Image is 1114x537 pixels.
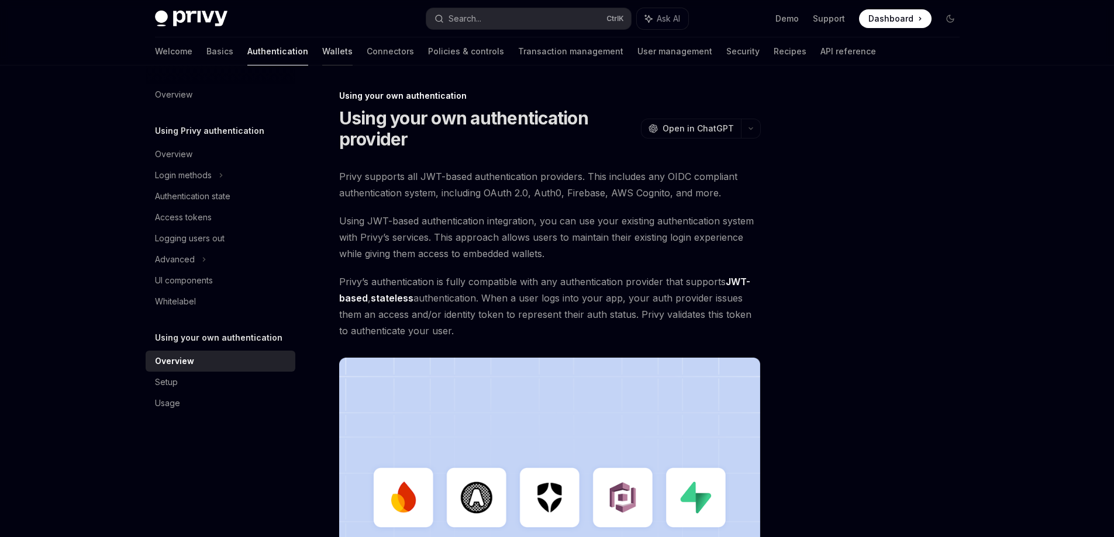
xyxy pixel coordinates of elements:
a: stateless [371,292,413,304]
button: Toggle dark mode [941,9,960,28]
span: Privy supports all JWT-based authentication providers. This includes any OIDC compliant authentic... [339,168,761,201]
div: Usage [155,396,180,410]
div: Logging users out [155,231,225,245]
a: Access tokens [146,207,295,228]
a: Dashboard [859,9,932,28]
a: Support [813,13,845,25]
div: Using your own authentication [339,90,761,102]
span: Ctrl K [606,14,624,23]
h5: Using your own authentication [155,331,282,345]
div: Overview [155,88,192,102]
button: Search...CtrlK [426,8,631,29]
div: Login methods [155,168,212,182]
a: Welcome [155,37,192,65]
h1: Using your own authentication provider [339,108,636,150]
a: Transaction management [518,37,623,65]
div: Authentication state [155,189,230,203]
div: Overview [155,354,194,368]
a: Overview [146,144,295,165]
a: Policies & controls [428,37,504,65]
div: UI components [155,273,213,287]
div: Advanced [155,252,195,266]
span: Using JWT-based authentication integration, you can use your existing authentication system with ... [339,213,761,262]
a: Overview [146,84,295,105]
span: Privy’s authentication is fully compatible with any authentication provider that supports , authe... [339,273,761,339]
a: Overview [146,351,295,372]
a: Whitelabel [146,291,295,312]
a: UI components [146,270,295,291]
a: Security [726,37,760,65]
img: dark logo [155,11,227,27]
a: Demo [775,13,799,25]
a: Connectors [367,37,414,65]
div: Access tokens [155,210,212,224]
div: Whitelabel [155,295,196,309]
span: Ask AI [657,13,680,25]
a: Usage [146,393,295,414]
a: Recipes [774,37,806,65]
a: Authentication state [146,186,295,207]
span: Dashboard [868,13,913,25]
a: Basics [206,37,233,65]
a: Authentication [247,37,308,65]
h5: Using Privy authentication [155,124,264,138]
button: Ask AI [637,8,688,29]
a: Setup [146,372,295,393]
a: Wallets [322,37,353,65]
div: Overview [155,147,192,161]
span: Open in ChatGPT [663,123,734,134]
a: User management [637,37,712,65]
div: Setup [155,375,178,389]
a: API reference [820,37,876,65]
a: Logging users out [146,228,295,249]
button: Open in ChatGPT [641,119,741,138]
div: Search... [449,12,481,26]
